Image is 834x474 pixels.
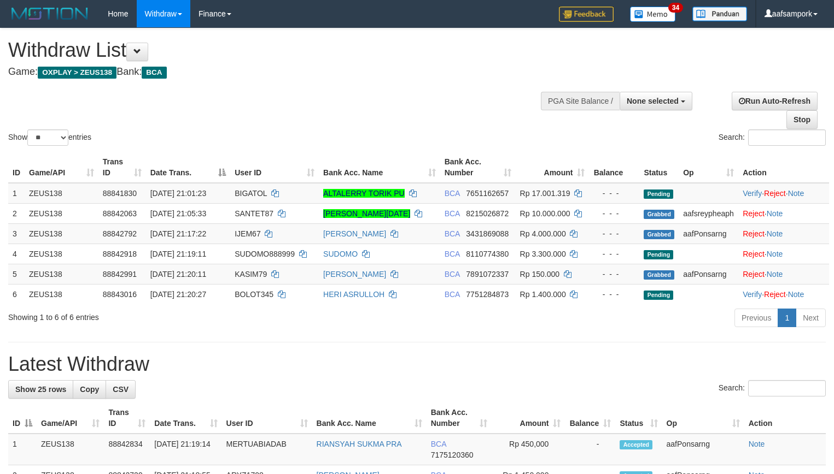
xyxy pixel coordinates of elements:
[541,92,620,110] div: PGA Site Balance /
[764,189,786,198] a: Reject
[748,129,826,146] input: Search:
[764,290,786,299] a: Reject
[445,229,460,238] span: BCA
[620,440,652,449] span: Accepted
[323,290,384,299] a: HERI ASRULLOH
[8,402,37,434] th: ID: activate to sort column descending
[679,264,738,284] td: aafPonsarng
[73,380,106,399] a: Copy
[323,209,410,218] a: [PERSON_NAME][DATE]
[103,189,137,198] span: 88841830
[235,229,260,238] span: IJEM67
[734,309,778,327] a: Previous
[520,209,570,218] span: Rp 10.000.000
[644,230,674,239] span: Grabbed
[8,152,25,183] th: ID
[520,250,566,258] span: Rp 3.300.000
[593,269,635,280] div: - - -
[25,203,98,223] td: ZEUS138
[8,129,91,146] label: Show entries
[520,229,566,238] span: Rp 4.000.000
[738,284,829,304] td: · ·
[662,434,744,465] td: aafPonsarng
[103,209,137,218] span: 88842063
[8,67,545,78] h4: Game: Bank:
[37,434,104,465] td: ZEUS138
[317,440,402,448] a: RIANSYAH SUKMA PRA
[431,451,474,459] span: Copy 7175120360 to clipboard
[627,97,679,105] span: None selected
[767,229,783,238] a: Note
[644,250,673,259] span: Pending
[27,129,68,146] select: Showentries
[738,183,829,204] td: · ·
[778,309,796,327] a: 1
[222,434,312,465] td: MERTUABIADAB
[431,440,446,448] span: BCA
[80,385,99,394] span: Copy
[427,402,492,434] th: Bank Acc. Number: activate to sort column ascending
[445,209,460,218] span: BCA
[8,284,25,304] td: 6
[150,250,206,258] span: [DATE] 21:19:11
[466,270,509,279] span: Copy 7891072337 to clipboard
[323,229,386,238] a: [PERSON_NAME]
[644,189,673,199] span: Pending
[150,189,206,198] span: [DATE] 21:01:23
[743,209,765,218] a: Reject
[25,244,98,264] td: ZEUS138
[8,203,25,223] td: 2
[106,380,136,399] a: CSV
[445,290,460,299] span: BCA
[15,385,66,394] span: Show 25 rows
[668,3,683,13] span: 34
[445,250,460,258] span: BCA
[520,189,570,198] span: Rp 17.001.319
[559,7,614,22] img: Feedback.jpg
[743,290,762,299] a: Verify
[767,270,783,279] a: Note
[565,402,615,434] th: Balance: activate to sort column ascending
[466,229,509,238] span: Copy 3431869088 to clipboard
[235,250,295,258] span: SUDOMO888999
[103,270,137,279] span: 88842991
[738,203,829,223] td: ·
[767,250,783,258] a: Note
[150,290,206,299] span: [DATE] 21:20:27
[103,290,137,299] span: 88843016
[738,223,829,244] td: ·
[323,270,386,279] a: [PERSON_NAME]
[719,129,826,146] label: Search:
[615,402,662,434] th: Status: activate to sort column ascending
[222,402,312,434] th: User ID: activate to sort column ascending
[466,250,509,258] span: Copy 8110774380 to clipboard
[662,402,744,434] th: Op: activate to sort column ascending
[235,189,267,198] span: BIGATOL
[235,290,273,299] span: BOLOT345
[492,402,565,434] th: Amount: activate to sort column ascending
[788,290,804,299] a: Note
[767,209,783,218] a: Note
[565,434,615,465] td: -
[445,189,460,198] span: BCA
[230,152,319,183] th: User ID: activate to sort column ascending
[788,189,804,198] a: Note
[98,152,146,183] th: Trans ID: activate to sort column ascending
[630,7,676,22] img: Button%20Memo.svg
[732,92,818,110] a: Run Auto-Refresh
[25,264,98,284] td: ZEUS138
[323,189,405,198] a: ALTALERRY TORIK PU
[8,434,37,465] td: 1
[679,152,738,183] th: Op: activate to sort column ascending
[37,402,104,434] th: Game/API: activate to sort column ascending
[466,290,509,299] span: Copy 7751284873 to clipboard
[644,210,674,219] span: Grabbed
[8,307,339,323] div: Showing 1 to 6 of 6 entries
[8,353,826,375] h1: Latest Withdraw
[520,290,566,299] span: Rp 1.400.000
[319,152,440,183] th: Bank Acc. Name: activate to sort column ascending
[593,228,635,239] div: - - -
[738,152,829,183] th: Action
[323,250,358,258] a: SUDOMO
[692,7,747,21] img: panduan.png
